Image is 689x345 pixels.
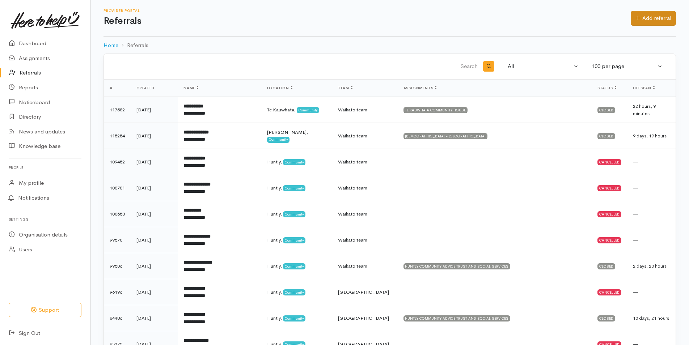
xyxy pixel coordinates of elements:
h6: Provider Portal [103,9,631,13]
span: Community [283,185,306,191]
td: 100558 [104,201,131,227]
div: [GEOGRAPHIC_DATA] [338,289,392,296]
button: All [503,59,583,73]
span: Community [283,315,306,321]
td: — [627,175,676,201]
time: [DATE] [136,315,151,321]
button: 100 per page [587,59,667,73]
td: 109452 [104,149,131,175]
li: Referrals [118,41,148,50]
th: Created [131,80,178,97]
span: Community [267,137,290,142]
div: Cancelled [597,159,621,165]
span: Huntly, [267,159,282,165]
input: Search [113,58,479,75]
span: Huntly, [267,211,282,217]
div: Cancelled [597,185,621,191]
div: 100 per page [592,62,656,71]
time: [DATE] [136,263,151,269]
span: Huntly, [267,237,282,243]
span: Community [283,263,306,269]
span: Te Kauwhata, [267,107,296,113]
span: Huntly, [267,289,282,295]
div: [GEOGRAPHIC_DATA] [338,315,392,322]
nav: breadcrumb [103,37,676,54]
time: [DATE] [136,133,151,139]
span: 10 days, 21 hours [633,315,669,321]
button: Support [9,303,81,318]
td: 115254 [104,123,131,149]
div: Cancelled [597,211,621,217]
span: Status [597,86,617,90]
span: Community [283,289,306,295]
time: [DATE] [136,289,151,295]
div: Waikato team [338,210,392,218]
div: Waikato team [338,263,392,270]
time: [DATE] [136,185,151,191]
span: Name [183,86,199,90]
span: Huntly, [267,185,282,191]
span: 22 hours, 9 minutes [633,103,656,116]
td: 99570 [104,227,131,253]
div: Closed [597,315,615,321]
th: # [104,80,131,97]
td: 108781 [104,175,131,201]
td: — [627,149,676,175]
time: [DATE] [136,237,151,243]
span: [PERSON_NAME], [267,129,308,135]
div: Waikato team [338,106,392,114]
span: Community [283,237,306,243]
time: [DATE] [136,211,151,217]
span: 2 days, 20 hours [633,263,667,269]
div: Waikato team [338,237,392,244]
a: Add referral [631,11,676,26]
h6: Profile [9,163,81,172]
div: Closed [597,107,615,113]
td: 117582 [104,97,131,123]
span: Huntly, [267,263,282,269]
time: [DATE] [136,107,151,113]
td: — [627,227,676,253]
div: Cancelled [597,289,621,295]
div: Closed [597,133,615,139]
td: 84486 [104,305,131,331]
div: Closed [597,263,615,269]
td: 99506 [104,253,131,279]
span: Location [267,86,293,90]
div: TE KAUWHATA COMMUNITY HOUSE [403,107,468,113]
span: Lifespan [633,86,655,90]
div: Waikato team [338,184,392,192]
div: Waikato team [338,158,392,166]
h6: Settings [9,214,81,224]
td: 96196 [104,279,131,305]
span: Team [338,86,353,90]
td: — [627,201,676,227]
div: HUNTLY COMMUNITY ADVICE TRUST AND SOCIAL SERVICES [403,315,511,321]
span: Assignments [403,86,437,90]
div: [DEMOGRAPHIC_DATA] - [GEOGRAPHIC_DATA] [403,133,488,139]
a: Home [103,41,118,50]
span: 9 days, 19 hours [633,133,667,139]
div: Waikato team [338,132,392,140]
td: — [627,279,676,305]
span: Community [283,211,306,217]
time: [DATE] [136,159,151,165]
div: All [508,62,572,71]
span: Huntly, [267,315,282,321]
h1: Referrals [103,16,631,26]
div: HUNTLY COMMUNITY ADVICE TRUST AND SOCIAL SERVICES [403,263,511,269]
span: Community [283,159,306,165]
div: Cancelled [597,237,621,243]
span: Community [297,107,320,113]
